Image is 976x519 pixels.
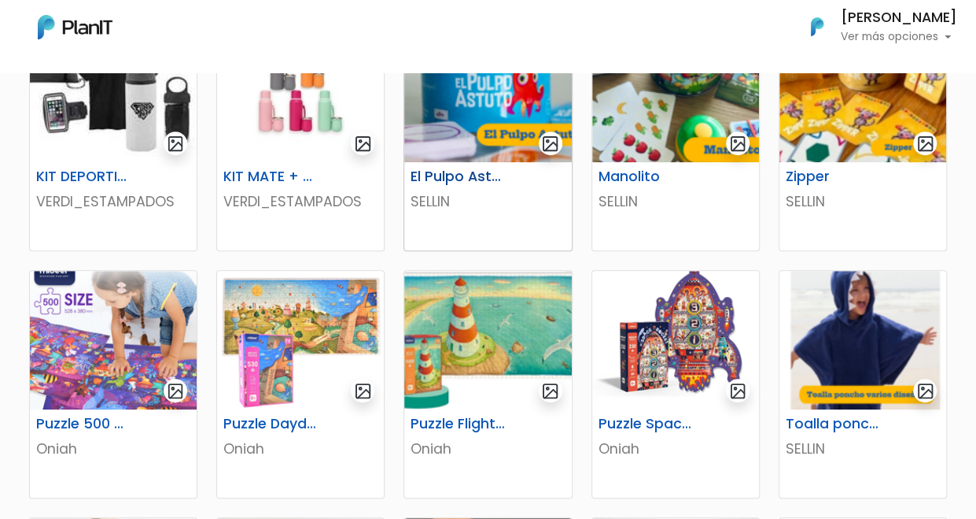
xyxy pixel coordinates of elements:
img: gallery-light [354,382,372,400]
h6: KIT MATE + TERMO [214,169,330,185]
p: SELLIN [786,439,940,459]
img: thumb_WhatsApp_Image_2025-05-26_at_09.52.07.jpeg [30,24,197,162]
img: PlanIt Logo [800,9,834,44]
button: PlanIt Logo [PERSON_NAME] Ver más opciones [790,6,957,47]
a: gallery-light KIT MATE + TERMO VERDI_ESTAMPADOS [216,23,385,251]
div: ¿Necesitás ayuda? [81,15,227,46]
a: gallery-light Puzzle Space Rocket Oniah [591,270,760,499]
a: gallery-light Zipper SELLIN [779,23,947,251]
img: gallery-light [167,382,185,400]
img: thumb_image__55_.png [217,271,384,410]
img: thumb_image__53_.png [30,271,197,410]
img: gallery-light [354,135,372,153]
img: gallery-light [541,382,559,400]
p: Oniah [411,439,565,459]
a: gallery-light Puzzle Flight to the horizon Oniah [403,270,572,499]
a: gallery-light KIT DEPORTIVO VERDI_ESTAMPADOS [29,23,197,251]
p: SELLIN [786,191,940,212]
h6: Manolito [589,169,705,185]
h6: Puzzle Flight to the horizon [401,416,517,432]
h6: Toalla poncho varios diseños [776,416,892,432]
a: gallery-light Toalla poncho varios diseños SELLIN [779,270,947,499]
p: Oniah [223,439,378,459]
h6: Zipper [776,169,892,185]
p: VERDI_ESTAMPADOS [36,191,190,212]
img: thumb_Captura_de_pantalla_2025-07-29_105257.png [779,24,946,162]
a: gallery-light El Pulpo Astuto SELLIN [403,23,572,251]
h6: KIT DEPORTIVO [27,169,142,185]
a: gallery-light Puzzle Daydreamer Oniah [216,270,385,499]
p: Ver más opciones [841,32,957,43]
h6: Puzzle Space Rocket [589,416,705,432]
h6: Puzzle Daydreamer [214,416,330,432]
p: Oniah [598,439,753,459]
img: gallery-light [916,382,934,400]
img: gallery-light [729,135,747,153]
h6: Puzzle 500 piezas [27,416,142,432]
p: SELLIN [411,191,565,212]
img: thumb_Captura_de_pantalla_2025-07-29_104833.png [592,24,759,162]
img: thumb_Captura_de_pantalla_2025-07-29_101456.png [404,24,571,162]
img: gallery-light [916,135,934,153]
img: PlanIt Logo [38,15,112,39]
h6: El Pulpo Astuto [401,169,517,185]
img: gallery-light [541,135,559,153]
p: Oniah [36,439,190,459]
img: thumb_image__59_.png [404,271,571,410]
h6: [PERSON_NAME] [841,11,957,25]
img: gallery-light [167,135,185,153]
p: VERDI_ESTAMPADOS [223,191,378,212]
img: thumb_image__64_.png [592,271,759,410]
a: gallery-light Manolito SELLIN [591,23,760,251]
img: thumb_Captura_de_pantalla_2025-08-04_104830.png [779,271,946,410]
p: SELLIN [598,191,753,212]
img: gallery-light [729,382,747,400]
img: thumb_2000___2000-Photoroom_-_2025-07-02T103351.963.jpg [217,24,384,162]
a: gallery-light Puzzle 500 piezas Oniah [29,270,197,499]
